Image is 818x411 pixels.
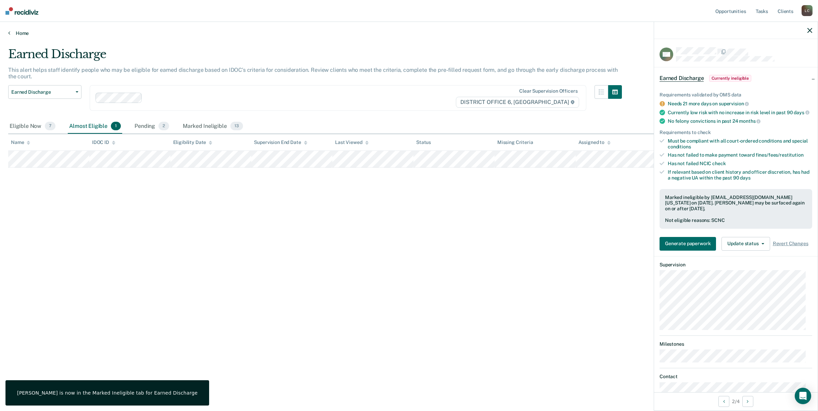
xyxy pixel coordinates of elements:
[802,5,813,16] div: L C
[133,119,170,134] div: Pending
[668,101,812,107] div: Needs 21 more days on supervision
[11,140,30,145] div: Name
[721,237,770,251] button: Update status
[173,140,213,145] div: Eligibility Date
[456,97,579,108] span: DISTRICT OFFICE 6, [GEOGRAPHIC_DATA]
[718,396,729,407] button: Previous Opportunity
[660,237,716,251] button: Generate paperwork
[660,341,812,347] dt: Milestones
[668,152,812,158] div: Has not failed to make payment toward
[795,388,811,404] div: Open Intercom Messenger
[668,118,812,124] div: No felony convictions in past 24
[111,122,121,131] span: 1
[742,396,753,407] button: Next Opportunity
[416,140,431,145] div: Status
[181,119,244,134] div: Marked Ineligible
[773,241,808,247] span: Revert Changes
[519,88,577,94] div: Clear supervision officers
[712,161,726,166] span: check
[709,75,751,82] span: Currently ineligible
[654,67,818,89] div: Earned DischargeCurrently ineligible
[92,140,115,145] div: IDOC ID
[660,92,812,98] div: Requirements validated by OMS data
[668,138,812,150] div: Must be compliant with all court-ordered conditions and special
[660,237,719,251] a: Navigate to form link
[668,109,812,116] div: Currently low risk with no increase in risk level in past 90
[794,110,809,115] span: days
[660,130,812,135] div: Requirements to check
[739,118,761,124] span: months
[660,374,812,380] dt: Contact
[665,195,807,212] div: Marked ineligible by [EMAIL_ADDRESS][DOMAIN_NAME][US_STATE] on [DATE]. [PERSON_NAME] may be surfa...
[660,262,812,268] dt: Supervision
[8,30,810,36] a: Home
[756,152,804,158] span: fines/fees/restitution
[17,390,197,396] div: [PERSON_NAME] is now in the Marked Ineligible tab for Earned Discharge
[654,392,818,410] div: 2 / 4
[45,122,55,131] span: 7
[68,119,122,134] div: Almost Eligible
[158,122,169,131] span: 2
[668,161,812,167] div: Has not failed NCIC
[230,122,243,131] span: 13
[497,140,533,145] div: Missing Criteria
[254,140,307,145] div: Supervision End Date
[578,140,611,145] div: Assigned to
[660,75,704,82] span: Earned Discharge
[8,47,622,67] div: Earned Discharge
[668,169,812,181] div: If relevant based on client history and officer discretion, has had a negative UA within the past 90
[5,7,38,15] img: Recidiviz
[8,119,57,134] div: Eligible Now
[740,175,750,181] span: days
[668,144,691,149] span: conditions
[665,217,807,223] div: Not eligible reasons: SCNC
[11,89,73,95] span: Earned Discharge
[335,140,368,145] div: Last Viewed
[8,67,617,80] p: This alert helps staff identify people who may be eligible for earned discharge based on IDOC’s c...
